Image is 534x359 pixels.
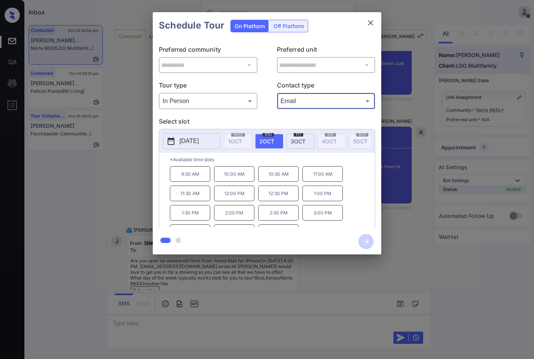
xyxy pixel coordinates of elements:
[291,138,305,145] span: 3 OCT
[277,81,376,93] p: Contact type
[214,186,254,201] p: 12:00 PM
[286,134,315,149] div: date-select
[270,20,308,32] div: Off Platform
[231,20,269,32] div: On Platform
[258,224,299,240] p: 4:30 PM
[153,12,230,39] h2: Schedule Tour
[294,132,303,137] span: fri
[159,45,257,57] p: Preferred community
[170,186,210,201] p: 11:30 AM
[170,205,210,221] p: 1:30 PM
[363,15,378,30] button: close
[214,205,254,221] p: 2:00 PM
[277,45,376,57] p: Preferred unit
[214,224,254,240] p: 4:00 PM
[161,95,256,107] div: In Person
[302,205,343,221] p: 3:00 PM
[255,134,283,149] div: date-select
[258,205,299,221] p: 2:30 PM
[302,166,343,182] p: 11:00 AM
[259,138,274,145] span: 2 OCT
[179,137,199,146] p: [DATE]
[262,132,274,137] span: thu
[170,224,210,240] p: 3:30 PM
[214,166,254,182] p: 10:00 AM
[170,166,210,182] p: 9:30 AM
[258,186,299,201] p: 12:30 PM
[163,133,220,149] button: [DATE]
[258,166,299,182] p: 10:30 AM
[170,153,375,166] p: *Available time slots
[302,186,343,201] p: 1:00 PM
[279,95,374,107] div: Email
[159,81,257,93] p: Tour type
[159,117,375,129] p: Select slot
